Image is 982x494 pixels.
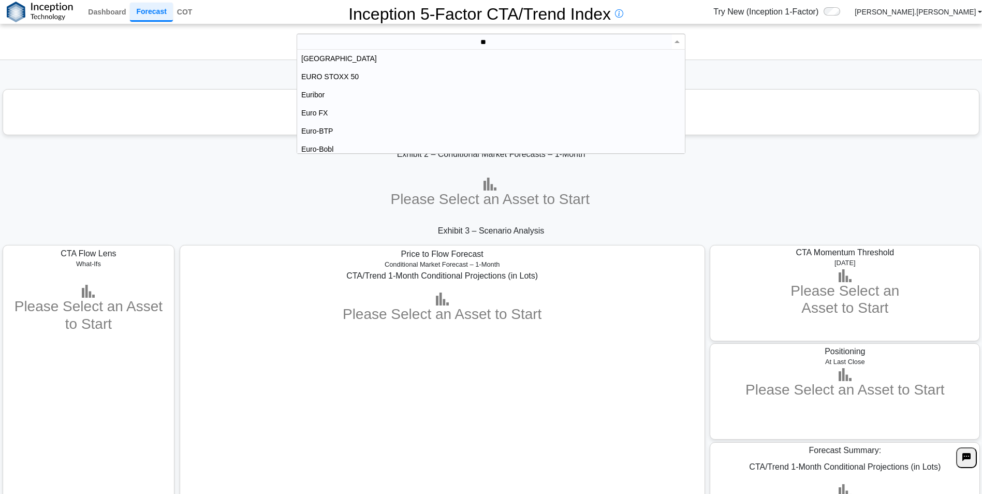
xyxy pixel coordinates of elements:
[839,269,852,282] img: bar-chart.png
[3,113,979,130] h3: Please Select an Asset to Start
[173,3,197,21] a: COT
[297,68,682,86] div: EURO STOXX 50
[13,298,164,332] h3: Please Select an Asset to Start
[187,260,697,268] h5: Conditional Market Forecast – 1-Month
[297,50,682,153] div: grid
[436,293,449,306] img: bar-chart.png
[13,260,163,268] h5: What-Ifs
[749,462,941,471] span: CTA/Trend 1-Month Conditional Projections (in Lots)
[809,446,882,455] span: Forecast Summary:
[84,3,130,21] a: Dashboard
[401,250,483,258] span: Price to Flow Forecast
[713,6,818,18] span: Try New (Inception 1-Factor)
[297,104,682,122] div: Euro FX
[297,140,682,158] div: Euro-Bobl
[346,271,538,280] span: CTA/Trend 1-Month Conditional Projections (in Lots)
[7,2,73,22] img: logo%20black.png
[438,226,544,235] span: Exhibit 3 – Scenario Analysis
[297,122,682,140] div: Euro-BTP
[855,7,982,17] a: [PERSON_NAME].[PERSON_NAME]
[839,368,852,381] img: bar-chart.png
[796,248,894,257] span: CTA Momentum Threshold
[130,3,172,22] a: Forecast
[483,178,496,191] img: bar-chart.png
[297,86,682,104] div: Euribor
[397,150,585,158] span: Exhibit 2 – Conditional Market Forecasts – 1-Month
[714,259,976,267] h5: [DATE]
[297,50,682,68] div: [GEOGRAPHIC_DATA]
[327,191,653,208] h3: Please Select an Asset to Start
[82,285,95,298] img: bar-chart.png
[185,306,699,323] h3: Please Select an Asset to Start
[713,381,977,399] h3: Please Select an Asset to Start
[61,249,116,258] span: CTA Flow Lens
[779,282,911,317] h3: Please Select an Asset to Start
